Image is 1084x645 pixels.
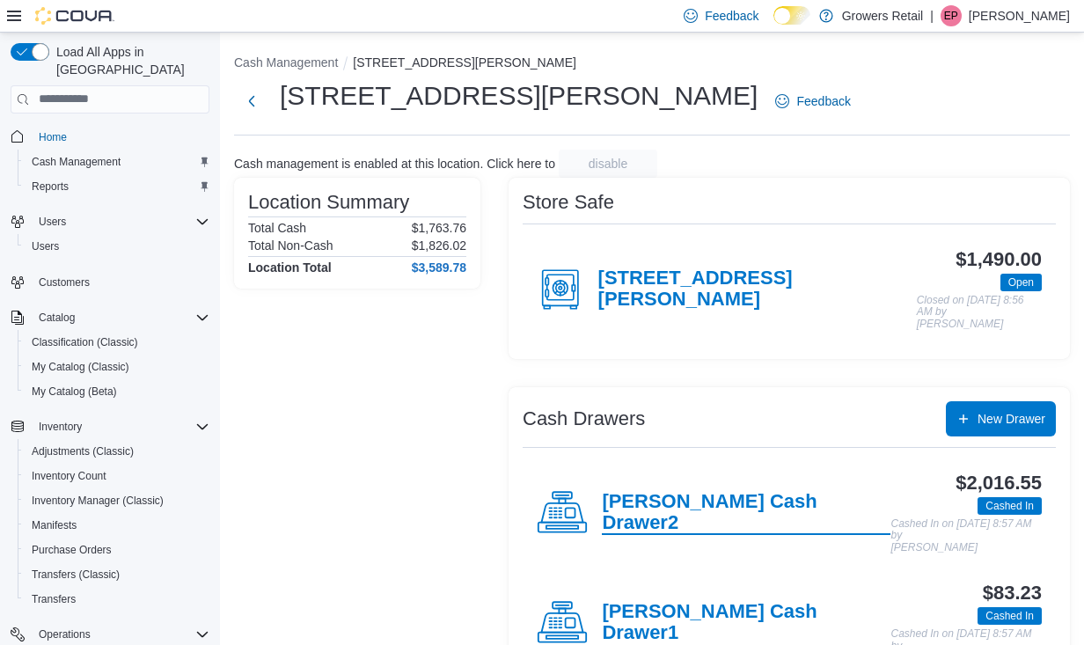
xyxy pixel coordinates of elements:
span: Cash Management [32,155,121,169]
span: Manifests [25,515,209,536]
span: Cashed In [985,498,1034,514]
button: Cash Management [18,150,216,174]
button: Inventory [4,414,216,439]
span: Inventory [39,420,82,434]
button: My Catalog (Classic) [18,355,216,379]
a: Transfers [25,589,83,610]
h3: $83.23 [983,583,1042,604]
a: Feedback [768,84,857,119]
span: EP [944,5,958,26]
h3: Cash Drawers [523,408,645,429]
span: My Catalog (Classic) [25,356,209,377]
nav: An example of EuiBreadcrumbs [234,54,1070,75]
button: Inventory Manager (Classic) [18,488,216,513]
h4: [STREET_ADDRESS][PERSON_NAME] [598,268,917,312]
h3: Store Safe [523,192,614,213]
button: My Catalog (Beta) [18,379,216,404]
h6: Total Non-Cash [248,238,333,253]
span: Adjustments (Classic) [25,441,209,462]
span: Manifests [32,518,77,532]
span: Users [25,236,209,257]
span: Home [39,130,67,144]
span: disable [589,155,627,172]
button: Customers [4,269,216,295]
button: Users [4,209,216,234]
span: Inventory Count [25,465,209,487]
p: $1,826.02 [412,238,466,253]
span: Cash Management [25,151,209,172]
h4: [PERSON_NAME] Cash Drawer1 [602,601,890,645]
span: Cashed In [978,607,1042,625]
span: Inventory Manager (Classic) [25,490,209,511]
button: Transfers (Classic) [18,562,216,587]
a: Inventory Manager (Classic) [25,490,171,511]
span: Users [39,215,66,229]
p: Cash management is enabled at this location. Click here to [234,157,555,171]
span: My Catalog (Beta) [25,381,209,402]
a: Adjustments (Classic) [25,441,141,462]
span: Classification (Classic) [32,335,138,349]
span: Reports [25,176,209,197]
a: Purchase Orders [25,539,119,561]
span: Open [1000,274,1042,291]
span: Transfers (Classic) [32,568,120,582]
a: Transfers (Classic) [25,564,127,585]
button: Transfers [18,587,216,612]
a: Cash Management [25,151,128,172]
span: Open [1008,275,1034,290]
button: Adjustments (Classic) [18,439,216,464]
a: My Catalog (Beta) [25,381,124,402]
span: Purchase Orders [25,539,209,561]
span: Cashed In [985,608,1034,624]
a: Inventory Count [25,465,114,487]
span: Purchase Orders [32,543,112,557]
button: Next [234,84,269,119]
h4: Location Total [248,260,332,275]
button: Classification (Classic) [18,330,216,355]
span: New Drawer [978,410,1045,428]
button: Reports [18,174,216,199]
span: Inventory [32,416,209,437]
span: Home [32,126,209,148]
div: Eliot Pivato [941,5,962,26]
a: Classification (Classic) [25,332,145,353]
h6: Total Cash [248,221,306,235]
span: Operations [39,627,91,641]
h3: $1,490.00 [956,249,1042,270]
button: Operations [32,624,98,645]
span: Feedback [705,7,758,25]
a: Customers [32,272,97,293]
span: Feedback [796,92,850,110]
button: Manifests [18,513,216,538]
span: Inventory Manager (Classic) [32,494,164,508]
span: Catalog [39,311,75,325]
button: Catalog [32,307,82,328]
span: Reports [32,180,69,194]
button: New Drawer [946,401,1056,436]
span: Transfers (Classic) [25,564,209,585]
h3: Location Summary [248,192,409,213]
span: My Catalog (Classic) [32,360,129,374]
button: Home [4,124,216,150]
p: Closed on [DATE] 8:56 AM by [PERSON_NAME] [917,295,1042,331]
button: Inventory [32,416,89,437]
span: Operations [32,624,209,645]
span: Cashed In [978,497,1042,515]
span: Transfers [32,592,76,606]
a: Home [32,127,74,148]
span: Customers [32,271,209,293]
button: Users [18,234,216,259]
img: Cova [35,7,114,25]
button: [STREET_ADDRESS][PERSON_NAME] [353,55,576,70]
p: | [930,5,934,26]
h1: [STREET_ADDRESS][PERSON_NAME] [280,78,758,114]
button: Catalog [4,305,216,330]
span: Classification (Classic) [25,332,209,353]
span: Load All Apps in [GEOGRAPHIC_DATA] [49,43,209,78]
button: disable [559,150,657,178]
span: Transfers [25,589,209,610]
span: Users [32,211,209,232]
p: [PERSON_NAME] [969,5,1070,26]
button: Inventory Count [18,464,216,488]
